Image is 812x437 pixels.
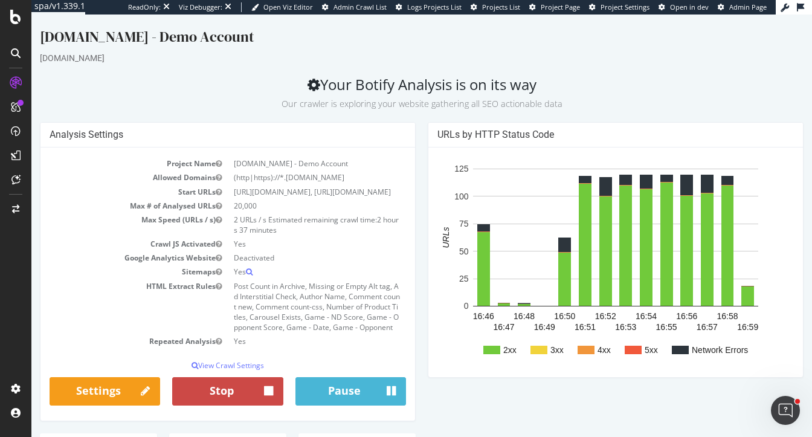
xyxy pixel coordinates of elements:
text: 16:55 [625,308,646,317]
a: Project Page [529,2,580,12]
span: Projects List [482,2,520,11]
p: View Crawl Settings [18,346,375,356]
td: Repeated Analysis [18,320,196,334]
span: Open in dev [670,2,709,11]
text: 16:59 [706,308,727,317]
text: 100 [423,177,437,187]
text: 125 [423,150,437,160]
button: Pause [264,363,375,392]
td: Yes [196,320,375,334]
text: 0 [433,287,437,297]
text: 16:53 [584,308,605,317]
text: 16:50 [523,297,544,306]
h2: Your Botify Analysis is on its way [8,62,772,95]
td: 20,000 [196,184,375,198]
span: Logs Projects List [407,2,462,11]
td: Sitemaps [18,250,196,264]
td: Google Analytics Website [18,236,196,250]
text: 2xx [472,331,485,340]
span: Project Page [541,2,580,11]
a: Open in dev [659,2,709,12]
small: Our crawler is exploring your website gathering all SEO actionable data [250,83,531,95]
span: Project Settings [601,2,649,11]
td: Post Count in Archive, Missing or Empty Alt tag, Ad Interstitial Check, Author Name, Comment coun... [196,265,375,320]
td: Max Speed (URLs / s) [18,198,196,222]
text: 16:51 [543,308,564,317]
span: Admin Page [729,2,767,11]
text: 16:52 [564,297,585,306]
div: Viz Debugger: [179,2,222,12]
td: Project Name [18,142,196,156]
div: [DOMAIN_NAME] [8,37,772,50]
td: Yes [196,222,375,236]
span: Open Viz Editor [263,2,313,11]
td: [URL][DOMAIN_NAME], [URL][DOMAIN_NAME] [196,170,375,184]
td: Start URLs [18,170,196,184]
text: 16:49 [503,308,524,317]
td: 2 URLs / s Estimated remaining crawl time: [196,198,375,222]
a: Logs Projects List [396,2,462,12]
span: 2 hours 37 minutes [202,200,367,221]
a: Open Viz Editor [251,2,313,12]
text: Network Errors [660,331,717,340]
text: 16:58 [686,297,707,306]
a: Admin Crawl List [322,2,387,12]
td: (http|https)://*.[DOMAIN_NAME] [196,156,375,170]
span: Admin Crawl List [333,2,387,11]
a: Project Settings [589,2,649,12]
text: 16:57 [665,308,686,317]
h4: Analysis Settings [18,114,375,126]
a: Settings [18,363,129,392]
svg: A chart. [406,142,762,354]
td: Allowed Domains [18,156,196,170]
text: 50 [428,232,437,242]
text: 75 [428,204,437,214]
text: 16:56 [645,297,666,306]
a: Projects List [471,2,520,12]
div: ReadOnly: [128,2,161,12]
text: URLs [410,213,419,234]
td: Crawl JS Activated [18,222,196,236]
td: [DOMAIN_NAME] - Demo Account [196,142,375,156]
td: HTML Extract Rules [18,265,196,320]
text: 25 [428,259,437,269]
iframe: Intercom live chat [771,396,800,425]
text: 16:47 [462,308,483,317]
button: Stop [141,363,251,392]
td: Max # of Analysed URLs [18,184,196,198]
td: Deactivated [196,236,375,250]
text: 3xx [519,331,532,340]
a: Admin Page [718,2,767,12]
text: 16:48 [482,297,503,306]
text: 16:46 [442,297,463,306]
h4: URLs by HTTP Status Code [406,114,762,126]
text: 5xx [613,331,627,340]
td: Yes [196,250,375,264]
text: 16:54 [604,297,625,306]
div: [DOMAIN_NAME] - Demo Account [8,12,772,37]
text: 4xx [566,331,579,340]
